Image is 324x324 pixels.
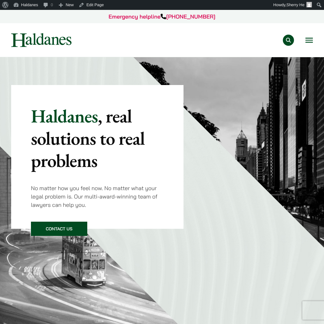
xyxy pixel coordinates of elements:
[31,222,87,236] a: Contact Us
[109,13,215,20] a: Emergency helpline[PHONE_NUMBER]
[286,2,305,7] span: Sherry He
[31,184,164,209] p: No matter how you feel now. No matter what your legal problem is. Our multi-award-winning team of...
[283,35,294,46] button: Search
[31,105,164,172] p: Haldanes
[11,33,71,47] img: Logo of Haldanes
[31,104,145,173] mark: , real solutions to real problems
[305,38,313,43] button: Open menu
